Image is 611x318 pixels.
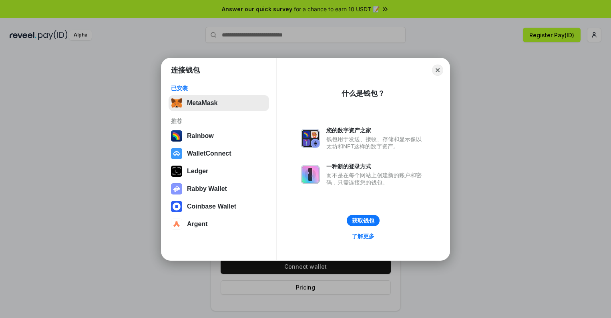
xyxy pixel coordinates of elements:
button: Close [432,65,443,76]
img: svg+xml,%3Csvg%20xmlns%3D%22http%3A%2F%2Fwww.w3.org%2F2000%2Fsvg%22%20fill%3D%22none%22%20viewBox... [301,165,320,184]
img: svg+xml,%3Csvg%20fill%3D%22none%22%20height%3D%2233%22%20viewBox%3D%220%200%2035%2033%22%20width%... [171,97,182,109]
img: svg+xml,%3Csvg%20width%3D%22120%22%20height%3D%22120%22%20viewBox%3D%220%200%20120%20120%22%20fil... [171,130,182,142]
button: Coinbase Wallet [169,198,269,215]
div: Rainbow [187,132,214,140]
button: Rainbow [169,128,269,144]
div: 推荐 [171,117,267,125]
a: 了解更多 [347,231,379,241]
div: 一种新的登录方式 [326,163,426,170]
div: Ledger [187,168,208,175]
button: 获取钱包 [347,215,380,226]
img: svg+xml,%3Csvg%20xmlns%3D%22http%3A%2F%2Fwww.w3.org%2F2000%2Fsvg%22%20fill%3D%22none%22%20viewBox... [301,129,320,148]
div: 您的数字资产之家 [326,127,426,134]
div: 获取钱包 [352,217,374,224]
div: Coinbase Wallet [187,203,236,210]
div: 什么是钱包？ [342,89,385,98]
div: MetaMask [187,99,217,107]
img: svg+xml,%3Csvg%20xmlns%3D%22http%3A%2F%2Fwww.w3.org%2F2000%2Fsvg%22%20fill%3D%22none%22%20viewBox... [171,183,182,194]
div: 而不是在每个网站上创建新的账户和密码，只需连接您的钱包。 [326,172,426,186]
div: Rabby Wallet [187,185,227,192]
img: svg+xml,%3Csvg%20xmlns%3D%22http%3A%2F%2Fwww.w3.org%2F2000%2Fsvg%22%20width%3D%2228%22%20height%3... [171,166,182,177]
img: svg+xml,%3Csvg%20width%3D%2228%22%20height%3D%2228%22%20viewBox%3D%220%200%2028%2028%22%20fill%3D... [171,148,182,159]
div: WalletConnect [187,150,231,157]
button: MetaMask [169,95,269,111]
div: 钱包用于发送、接收、存储和显示像以太坊和NFT这样的数字资产。 [326,136,426,150]
button: Rabby Wallet [169,181,269,197]
div: Argent [187,221,208,228]
img: svg+xml,%3Csvg%20width%3D%2228%22%20height%3D%2228%22%20viewBox%3D%220%200%2028%2028%22%20fill%3D... [171,219,182,230]
button: Argent [169,216,269,232]
div: 了解更多 [352,233,374,240]
img: svg+xml,%3Csvg%20width%3D%2228%22%20height%3D%2228%22%20viewBox%3D%220%200%2028%2028%22%20fill%3D... [171,201,182,212]
div: 已安装 [171,85,267,92]
button: WalletConnect [169,146,269,162]
button: Ledger [169,163,269,179]
h1: 连接钱包 [171,65,200,75]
